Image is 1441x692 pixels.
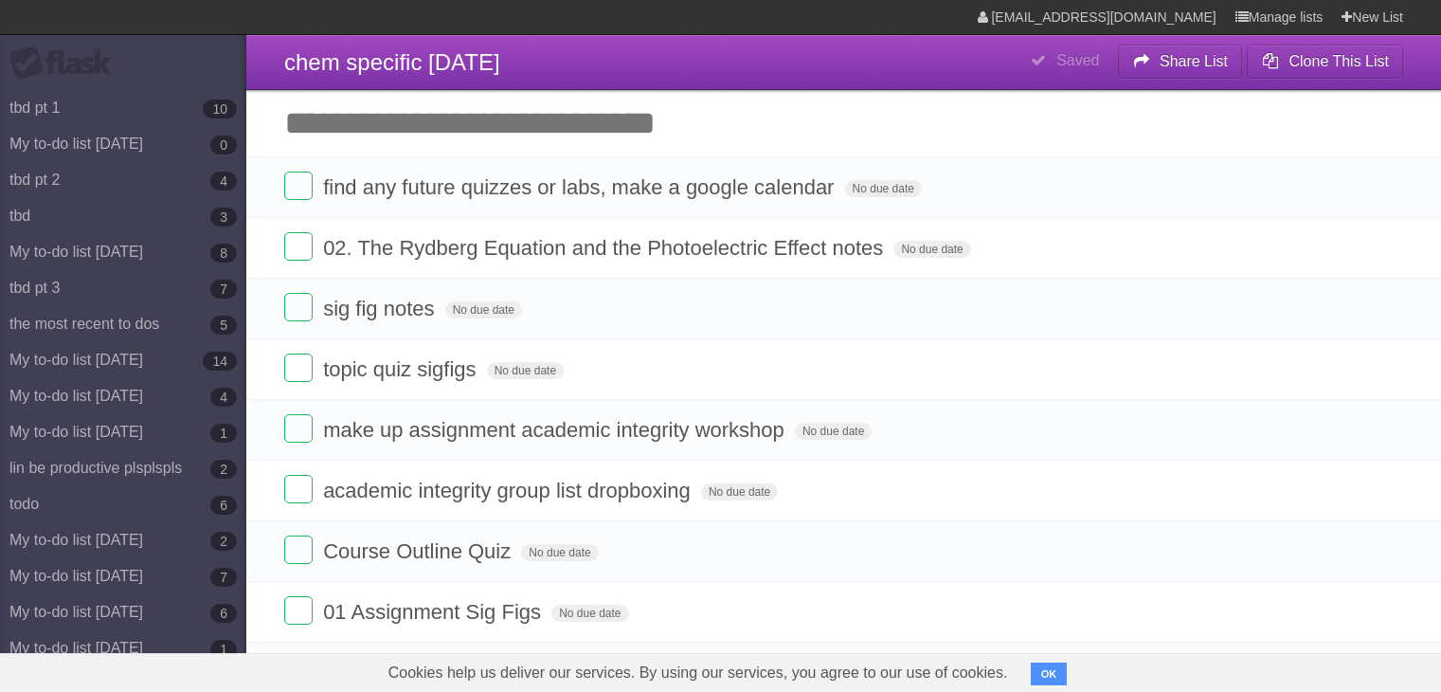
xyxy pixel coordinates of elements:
span: No due date [445,301,522,319]
label: Done [284,172,313,200]
span: No due date [487,362,564,379]
button: Share List [1118,45,1243,79]
label: Done [284,354,313,382]
b: 1 [210,640,237,659]
b: 14 [203,352,237,371]
label: Done [284,232,313,261]
button: Clone This List [1247,45,1403,79]
b: Saved [1056,52,1099,68]
span: make up assignment academic integrity workshop [323,418,789,442]
span: chem specific [DATE] [284,49,500,75]
span: sig fig notes [323,297,439,320]
b: 4 [210,388,237,407]
b: 7 [210,280,237,299]
b: 2 [210,460,237,479]
div: Flask [9,46,123,81]
span: No due date [845,180,922,197]
span: Course Outline Quiz [323,539,515,563]
span: No due date [893,241,970,258]
b: 3 [210,208,237,227]
b: 5 [210,316,237,335]
span: No due date [701,483,778,501]
button: OK [1031,663,1068,685]
span: No due date [551,605,628,622]
b: 7 [210,568,237,587]
span: No due date [521,544,598,561]
span: No due date [795,423,872,440]
label: Done [284,414,313,443]
label: Done [284,293,313,321]
span: Cookies help us deliver our services. By using our services, you agree to our use of cookies. [369,654,1027,692]
span: 02. The Rydberg Equation and the Photoelectric Effect notes [323,236,888,260]
b: 10 [203,100,237,118]
b: 2 [210,532,237,551]
span: topic quiz sigfigs [323,357,480,381]
label: Done [284,475,313,503]
b: 4 [210,172,237,191]
span: find any future quizzes or labs, make a google calendar [323,175,838,199]
b: 0 [210,136,237,155]
b: 8 [210,244,237,263]
b: 1 [210,424,237,443]
span: academic integrity group list dropboxing [323,479,695,502]
span: 01 Assignment Sig Figs [323,600,546,624]
label: Done [284,536,313,564]
b: 6 [210,496,237,515]
label: Done [284,596,313,625]
b: Clone This List [1288,53,1389,69]
b: Share List [1160,53,1228,69]
b: 6 [210,604,237,623]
